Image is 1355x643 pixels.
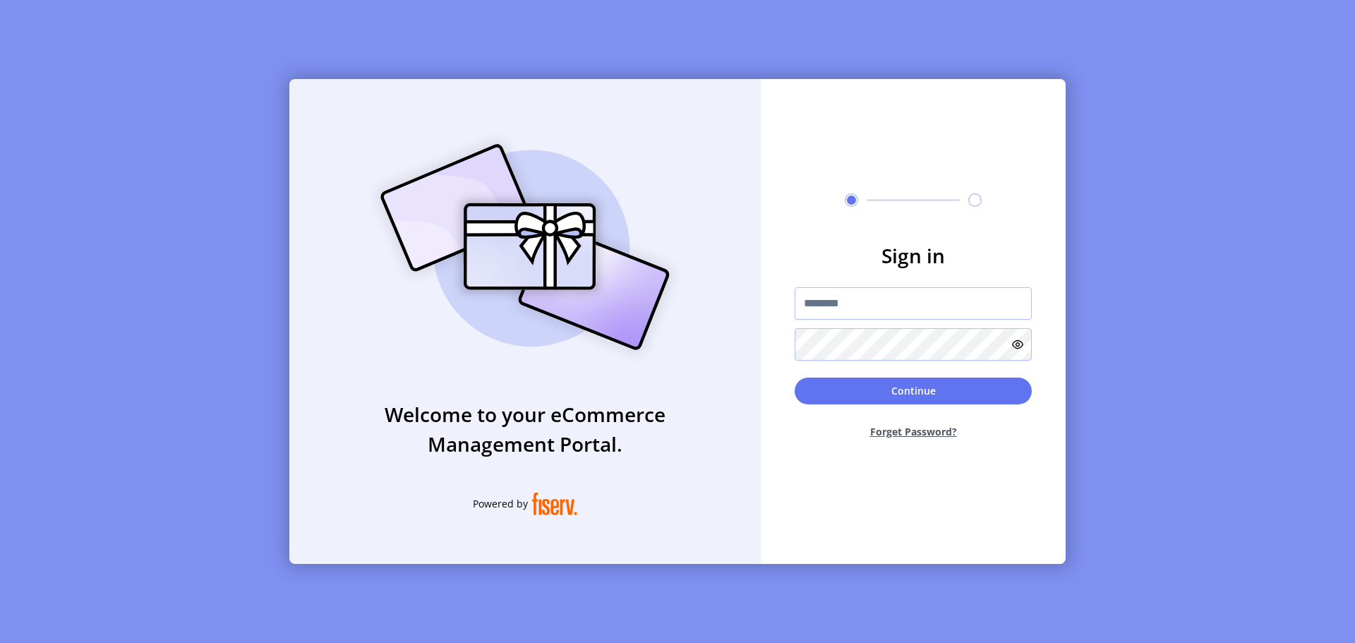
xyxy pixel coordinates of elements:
[473,496,528,511] span: Powered by
[795,378,1032,404] button: Continue
[795,241,1032,270] h3: Sign in
[359,128,691,366] img: card_Illustration.svg
[795,413,1032,450] button: Forget Password?
[289,399,761,459] h3: Welcome to your eCommerce Management Portal.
